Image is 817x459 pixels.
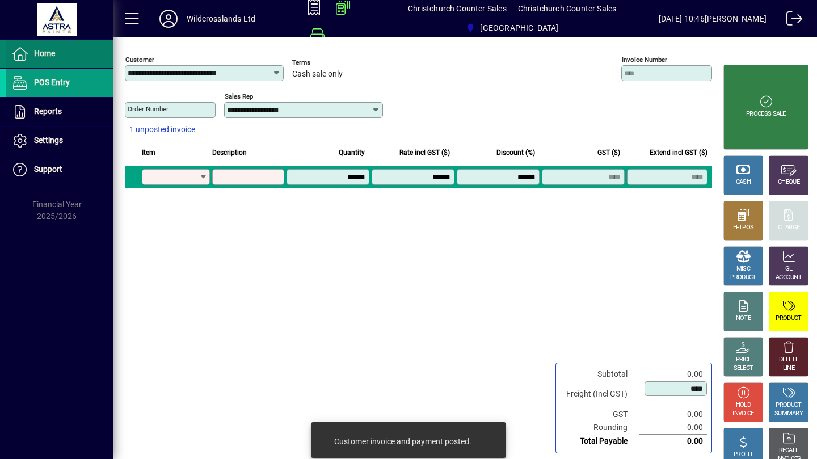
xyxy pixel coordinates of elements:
[561,421,639,435] td: Rounding
[779,447,799,455] div: RECALL
[339,146,365,159] span: Quantity
[778,224,800,232] div: CHARGE
[705,10,767,28] div: [PERSON_NAME]
[736,178,751,187] div: CASH
[785,265,793,273] div: GL
[778,178,799,187] div: CHEQUE
[496,146,535,159] span: Discount (%)
[650,146,707,159] span: Extend incl GST ($)
[6,127,113,155] a: Settings
[187,10,255,28] div: Wildcrosslands Ltd
[561,435,639,448] td: Total Payable
[6,155,113,184] a: Support
[34,136,63,145] span: Settings
[746,110,786,119] div: PROCESS SALE
[622,56,667,64] mat-label: Invoice number
[34,49,55,58] span: Home
[734,450,753,459] div: PROFIT
[461,18,563,38] span: Christchurch
[639,368,707,381] td: 0.00
[561,408,639,421] td: GST
[639,421,707,435] td: 0.00
[774,410,803,418] div: SUMMARY
[732,410,753,418] div: INVOICE
[733,224,754,232] div: EFTPOS
[776,401,801,410] div: PRODUCT
[34,107,62,116] span: Reports
[150,9,187,29] button: Profile
[736,314,751,323] div: NOTE
[561,381,639,408] td: Freight (Incl GST)
[6,98,113,126] a: Reports
[225,92,253,100] mat-label: Sales rep
[659,10,705,28] span: [DATE] 10:46
[142,146,155,159] span: Item
[783,364,794,373] div: LINE
[730,273,756,282] div: PRODUCT
[480,19,558,37] span: [GEOGRAPHIC_DATA]
[779,356,798,364] div: DELETE
[778,2,803,39] a: Logout
[736,265,750,273] div: MISC
[125,56,154,64] mat-label: Customer
[561,368,639,381] td: Subtotal
[734,364,753,373] div: SELECT
[399,146,450,159] span: Rate incl GST ($)
[292,70,343,79] span: Cash sale only
[292,59,360,66] span: Terms
[597,146,620,159] span: GST ($)
[736,401,751,410] div: HOLD
[129,124,195,136] span: 1 unposted invoice
[6,40,113,68] a: Home
[34,165,62,174] span: Support
[34,78,70,87] span: POS Entry
[639,435,707,448] td: 0.00
[212,146,247,159] span: Description
[736,356,751,364] div: PRICE
[125,120,200,140] button: 1 unposted invoice
[776,314,801,323] div: PRODUCT
[334,436,471,447] div: Customer invoice and payment posted.
[776,273,802,282] div: ACCOUNT
[639,408,707,421] td: 0.00
[128,105,169,113] mat-label: Order number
